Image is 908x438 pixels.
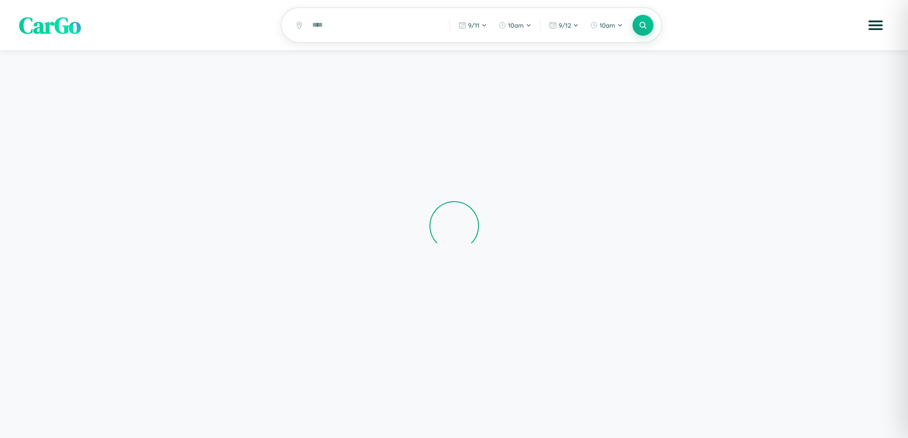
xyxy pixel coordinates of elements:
span: 10am [600,21,615,29]
button: 9/11 [454,18,492,33]
button: 9/12 [544,18,583,33]
button: 10am [494,18,536,33]
button: 10am [585,18,628,33]
span: 9 / 12 [559,21,571,29]
span: 9 / 11 [468,21,480,29]
span: CarGo [19,10,81,41]
span: 10am [508,21,524,29]
button: Open menu [862,12,889,39]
